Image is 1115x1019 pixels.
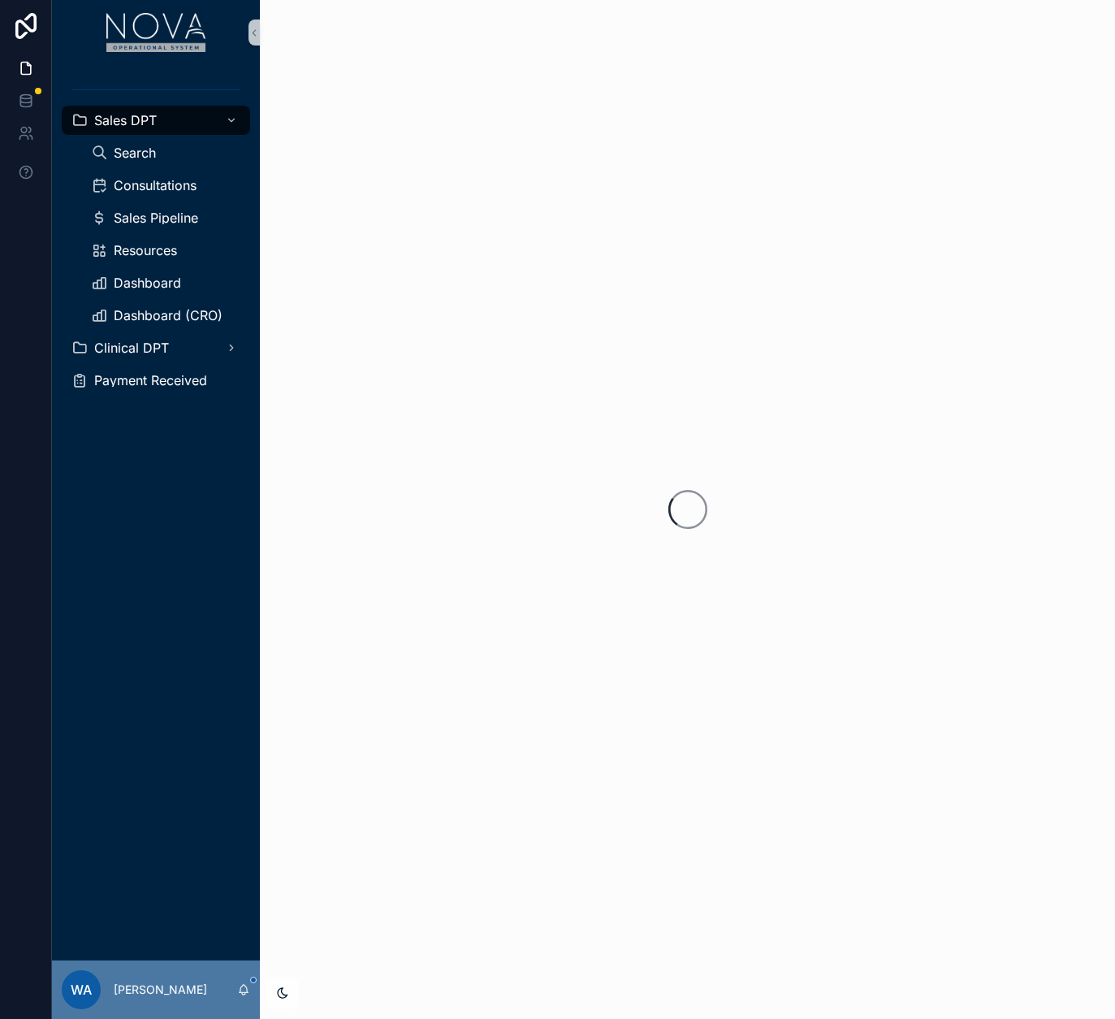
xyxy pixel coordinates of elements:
[52,65,260,416] div: scrollable content
[81,236,250,265] a: Resources
[114,982,207,998] p: [PERSON_NAME]
[62,106,250,135] a: Sales DPT
[94,341,169,354] span: Clinical DPT
[114,179,197,192] span: Consultations
[81,138,250,167] a: Search
[114,309,223,322] span: Dashboard (CRO)
[81,301,250,330] a: Dashboard (CRO)
[114,244,177,257] span: Resources
[81,203,250,232] a: Sales Pipeline
[81,268,250,297] a: Dashboard
[106,13,206,52] img: App logo
[62,366,250,395] a: Payment Received
[114,211,198,224] span: Sales Pipeline
[71,980,92,999] span: WA
[114,146,156,159] span: Search
[62,333,250,362] a: Clinical DPT
[81,171,250,200] a: Consultations
[114,276,181,289] span: Dashboard
[94,114,157,127] span: Sales DPT
[94,374,207,387] span: Payment Received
